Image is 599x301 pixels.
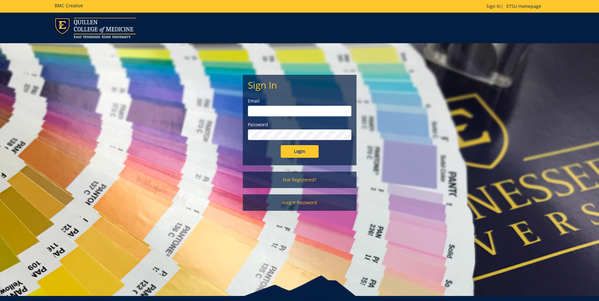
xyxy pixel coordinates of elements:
[486,3,544,9] p: |
[248,98,351,104] label: Email
[243,194,356,211] a: Forgot Password
[503,3,544,9] a: ETSU Homepage
[55,3,83,8] h5: BMC Creative
[281,145,319,158] input: Login
[248,121,351,128] label: Password
[486,3,501,9] a: Sign In
[55,18,136,38] img: ETSU logo
[248,80,351,90] h2: Sign In
[243,172,356,188] a: Not Registered?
